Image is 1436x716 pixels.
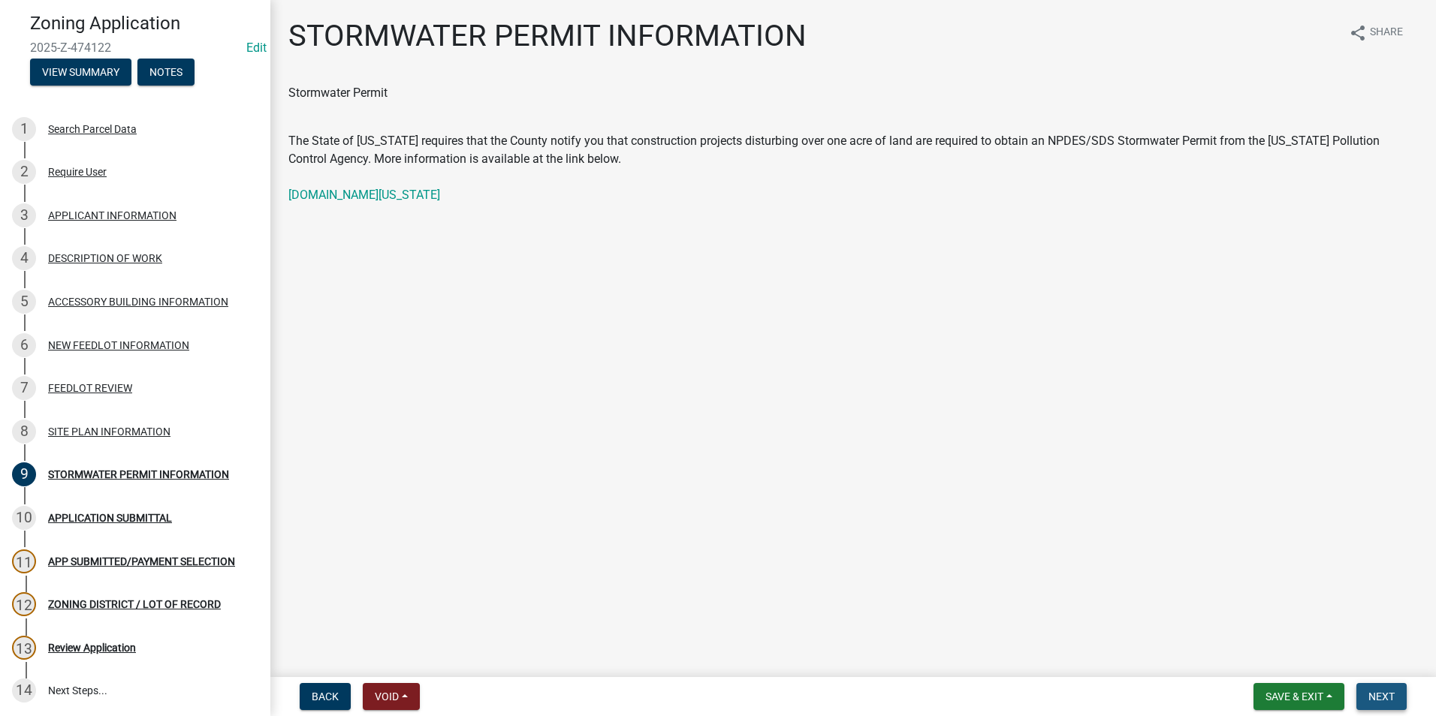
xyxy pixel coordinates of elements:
a: Edit [246,41,267,55]
button: Void [363,683,420,710]
wm-modal-confirm: Edit Application Number [246,41,267,55]
span: Void [375,690,399,702]
wm-modal-confirm: Notes [137,67,195,79]
button: View Summary [30,59,131,86]
div: 9 [12,462,36,486]
div: Search Parcel Data [48,124,137,134]
div: APPLICATION SUBMITTAL [48,513,172,523]
button: Back [300,683,351,710]
div: 11 [12,549,36,573]
div: 4 [12,246,36,270]
div: APPLICANT INFORMATION [48,210,176,221]
span: 2025-Z-474122 [30,41,240,55]
div: 6 [12,333,36,357]
span: Save & Exit [1266,690,1323,702]
a: [DOMAIN_NAME][US_STATE] [288,188,440,202]
div: 7 [12,376,36,400]
div: 10 [12,506,36,530]
div: 13 [12,636,36,660]
div: ACCESSORY BUILDING INFORMATION [48,296,228,307]
div: DESCRIPTION OF WORK [48,253,162,263]
button: shareShare [1337,18,1415,47]
div: 3 [12,203,36,227]
span: Next [1368,690,1395,702]
wm-modal-confirm: Summary [30,67,131,79]
div: NEW FEEDLOT INFORMATION [48,340,189,350]
button: Next [1356,683,1407,710]
button: Notes [137,59,195,86]
div: 2 [12,160,36,184]
div: STORMWATER PERMIT INFORMATION [48,469,229,480]
p: The State of [US_STATE] requires that the County notify you that construction projects disturbing... [288,132,1418,204]
i: share [1349,24,1367,42]
div: 14 [12,678,36,702]
div: ZONING DISTRICT / LOT OF RECORD [48,599,221,609]
div: 12 [12,592,36,616]
button: Save & Exit [1253,683,1344,710]
div: APP SUBMITTED/PAYMENT SELECTION [48,556,235,567]
div: Review Application [48,642,136,653]
div: Require User [48,167,107,177]
p: Stormwater Permit [288,84,1418,120]
span: Share [1370,24,1403,42]
div: 5 [12,290,36,314]
span: Back [312,690,339,702]
div: 1 [12,117,36,141]
h1: STORMWATER PERMIT INFORMATION [288,18,807,54]
div: SITE PLAN INFORMATION [48,426,170,437]
div: 8 [12,420,36,444]
h4: Zoning Application [30,13,258,35]
div: FEEDLOT REVIEW [48,383,132,393]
